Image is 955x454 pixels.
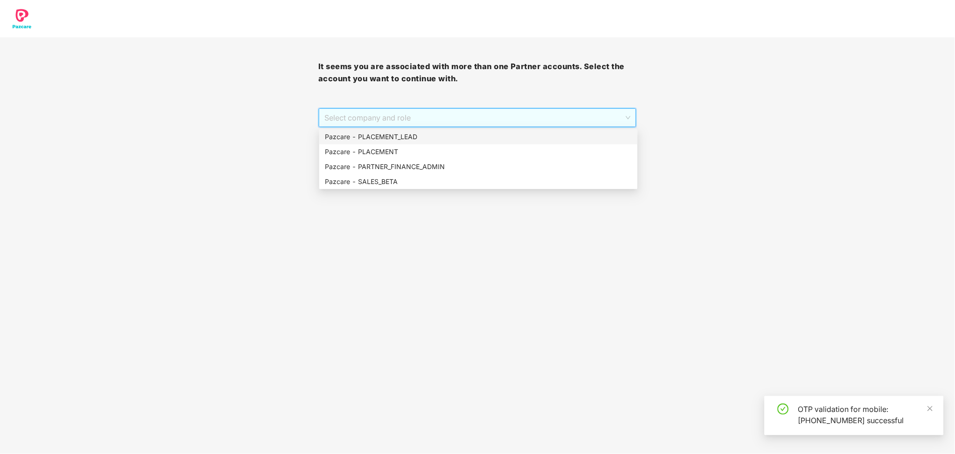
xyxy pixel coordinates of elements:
div: Pazcare - SALES_BETA [325,177,632,187]
div: OTP validation for mobile: [PHONE_NUMBER] successful [798,404,933,426]
span: close [927,405,934,412]
div: Pazcare - PLACEMENT_LEAD [319,129,638,144]
div: Pazcare - PLACEMENT [325,147,632,157]
div: Pazcare - SALES_BETA [319,174,638,189]
span: check-circle [778,404,789,415]
h3: It seems you are associated with more than one Partner accounts. Select the account you want to c... [318,61,637,85]
div: Pazcare - PARTNER_FINANCE_ADMIN [319,159,638,174]
span: Select company and role [324,109,631,127]
div: Pazcare - PLACEMENT_LEAD [325,132,632,142]
div: Pazcare - PLACEMENT [319,144,638,159]
div: Pazcare - PARTNER_FINANCE_ADMIN [325,162,632,172]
